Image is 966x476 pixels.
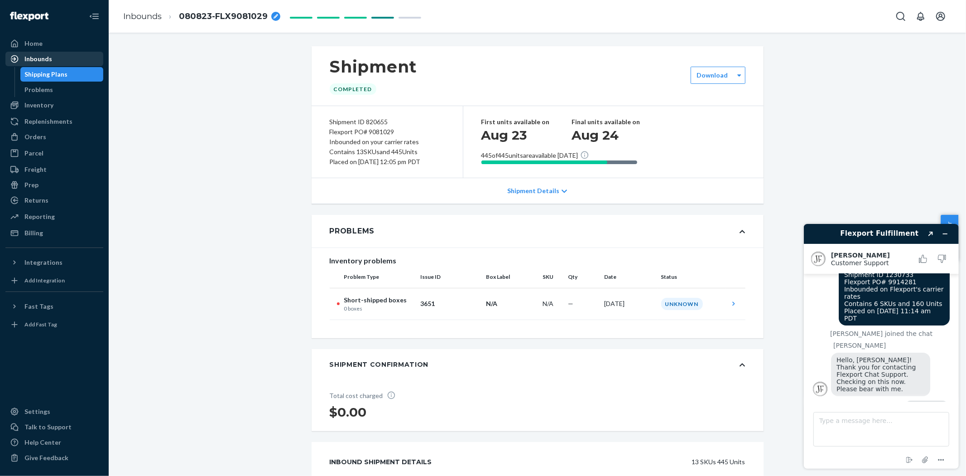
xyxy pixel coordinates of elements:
[25,70,68,79] div: Shipping Plans
[20,67,104,82] a: Shipping Plans
[330,57,417,76] h1: Shipment
[330,137,445,147] div: Inbounded on your carrier rates
[539,266,565,288] th: SKU
[24,228,43,238] div: Billing
[24,196,48,205] div: Returns
[20,83,104,97] a: Problems
[481,117,572,127] p: First units available on
[24,407,50,416] div: Settings
[5,226,103,240] a: Billing
[5,255,103,270] button: Integrations
[481,160,637,164] div: Available now 445,In transit to Flexport 100
[179,11,268,23] span: 080823-FLX9081029
[661,298,703,310] div: Unknown
[24,101,53,110] div: Inventory
[572,127,663,143] h1: Aug 24
[941,215,958,261] button: Help Center
[24,453,68,462] div: Give Feedback
[330,117,445,127] div: Shipment ID 820655
[5,36,103,51] a: Home
[5,420,103,434] button: Talk to Support
[417,266,483,288] th: Issue ID
[25,85,53,94] div: Problems
[932,7,950,25] button: Open account menu
[5,451,103,465] button: Give Feedback
[539,288,565,320] td: N/A
[5,178,103,192] a: Prep
[24,258,62,267] div: Integrations
[24,302,53,311] div: Fast Tags
[330,127,445,137] div: Flexport PO# 9081029
[572,117,663,127] p: Final units available on
[5,52,103,66] a: Inbounds
[481,160,637,164] div: In transit to Flexport 100
[24,165,47,174] div: Freight
[344,305,413,312] p: 0 boxes
[24,54,52,63] div: Inbounds
[344,296,413,305] p: Short-shipped boxes
[330,83,376,95] div: Completed
[658,266,726,288] th: Status
[24,117,72,126] div: Replenishments
[481,160,608,164] div: Available now 445
[481,127,572,143] h1: Aug 23
[486,299,536,308] p: N/A
[5,299,103,314] button: Fast Tags
[330,266,417,288] th: Problem Type
[5,404,103,419] a: Settings
[24,180,38,189] div: Prep
[892,7,910,25] button: Open Search Box
[507,186,559,195] p: Shipment Details
[5,435,103,450] a: Help Center
[5,146,103,160] a: Parcel
[116,3,288,30] ol: breadcrumbs
[330,391,407,400] p: Total cost charged
[330,147,445,157] div: Contains 13 SKUs and 445 Units
[797,217,966,476] iframe: Find more information here
[5,162,103,177] a: Freight
[330,360,429,369] div: Shipment Confirmation
[421,299,479,308] p: 3651
[565,266,601,288] th: Qty
[5,317,103,332] a: Add Fast Tag
[5,114,103,129] a: Replenishments
[5,130,103,144] a: Orders
[330,255,745,266] div: Inventory problems
[330,404,407,420] h1: $0.00
[5,193,103,208] a: Returns
[24,149,43,158] div: Parcel
[601,266,658,288] th: Date
[24,277,65,284] div: Add Integration
[24,132,46,141] div: Orders
[5,209,103,224] a: Reporting
[24,423,72,432] div: Talk to Support
[10,12,48,21] img: Flexport logo
[123,11,162,21] a: Inbounds
[912,7,930,25] button: Open notifications
[5,273,103,288] a: Add Integration
[24,321,57,328] div: Add Fast Tag
[85,7,103,25] button: Close Navigation
[330,157,445,167] div: Placed on [DATE] 12:05 pm PDT
[481,151,578,160] p: 445 of 445 units are available [DATE]
[568,300,574,307] span: —
[24,212,55,221] div: Reporting
[330,226,375,237] div: Problems
[483,266,539,288] th: Box Label
[452,453,745,471] div: 13 SKUs 445 Units
[697,71,728,80] label: Download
